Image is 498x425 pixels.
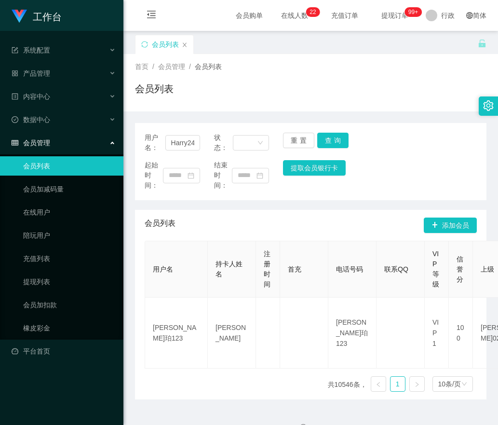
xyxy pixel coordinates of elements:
[432,250,439,288] font: VIP等级
[23,318,116,338] a: 橡皮彩金
[288,265,301,273] font: 首充
[12,342,116,361] a: 图标：仪表板平台首页
[182,42,188,48] i: 图标： 关闭
[438,377,461,391] div: 10条/页
[12,47,18,54] i: 图标： 表格
[23,179,116,199] a: 会员加减码量
[152,63,154,70] font: /
[145,134,158,151] font: 用户名：
[189,63,191,70] font: /
[306,7,320,17] sup: 22
[457,324,464,342] font: 100
[33,12,62,22] font: 工作台
[23,69,50,77] font: 产品管理
[12,116,18,123] i: 图标: 检查-圆圈-o
[478,39,486,48] i: 图标： 解锁
[23,272,116,291] a: 提现列表
[188,172,194,179] i: 图标：日历
[256,172,263,179] i: 图标：日历
[12,70,18,77] i: 图标: appstore-o
[408,9,418,15] font: 99+
[23,156,116,176] a: 会员列表
[214,161,228,189] font: 结束时间：
[283,160,346,176] button: 提取会员银行卡
[390,376,405,392] li: 1
[135,83,174,94] font: 会员列表
[135,0,168,31] i: 图标: 菜单折叠
[264,250,270,288] font: 注册时间
[23,249,116,268] a: 充值列表
[473,12,486,19] font: 简体
[158,63,185,70] font: 会员管理
[215,260,242,278] font: 持卡人姓名
[371,376,386,392] li: 上一页
[396,380,400,388] font: 1
[441,12,455,19] font: 行政
[145,219,175,227] font: 会员列表
[432,318,439,347] font: VIP1
[12,139,18,146] i: 图标： 表格
[135,63,148,70] font: 首页
[153,265,173,273] font: 用户名
[336,265,363,273] font: 电话号码
[23,93,50,100] font: 内容中心
[165,135,200,151] input: 请输入用户名
[152,41,179,48] font: 会员列表
[195,63,222,70] font: 会员列表
[257,140,263,147] i: 图标： 下
[328,381,367,388] font: 共10546条，
[317,133,349,148] button: 查询
[214,134,228,151] font: 状态：
[215,324,246,342] font: [PERSON_NAME]
[313,9,316,15] font: 2
[310,9,313,15] font: 2
[414,382,420,387] i: 图标： 右
[409,376,425,392] li: 下一页
[23,116,50,123] font: 数据中心
[461,381,467,388] i: 图标： 下
[236,12,263,19] font: 会员购单
[12,12,62,19] a: 工作台
[23,226,116,245] a: 陪玩用户
[12,10,27,23] img: logo.9652507e.png
[23,139,50,147] font: 会员管理
[145,161,158,189] font: 起始时间：
[424,218,477,233] button: 图标: 加号添加会员
[283,133,314,148] button: 重置
[481,265,494,273] font: 上级
[141,41,148,48] i: 图标：同步
[336,318,368,347] font: [PERSON_NAME]珀123
[384,265,408,273] font: 联系QQ
[23,46,50,54] font: 系统配置
[153,324,196,342] font: [PERSON_NAME]珀123
[438,380,461,388] font: 10条/页
[281,12,308,19] font: 在线人数
[376,382,381,387] i: 图标： 左
[381,12,408,19] font: 提现订单
[404,7,422,17] sup: 1045
[23,203,116,222] a: 在线用户
[483,100,494,111] i: 图标：设置
[466,12,473,19] i: 图标: 全球
[23,295,116,315] a: 会员加扣款
[12,93,18,100] i: 图标：个人资料
[457,255,463,283] font: 信誉分
[331,12,358,19] font: 充值订单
